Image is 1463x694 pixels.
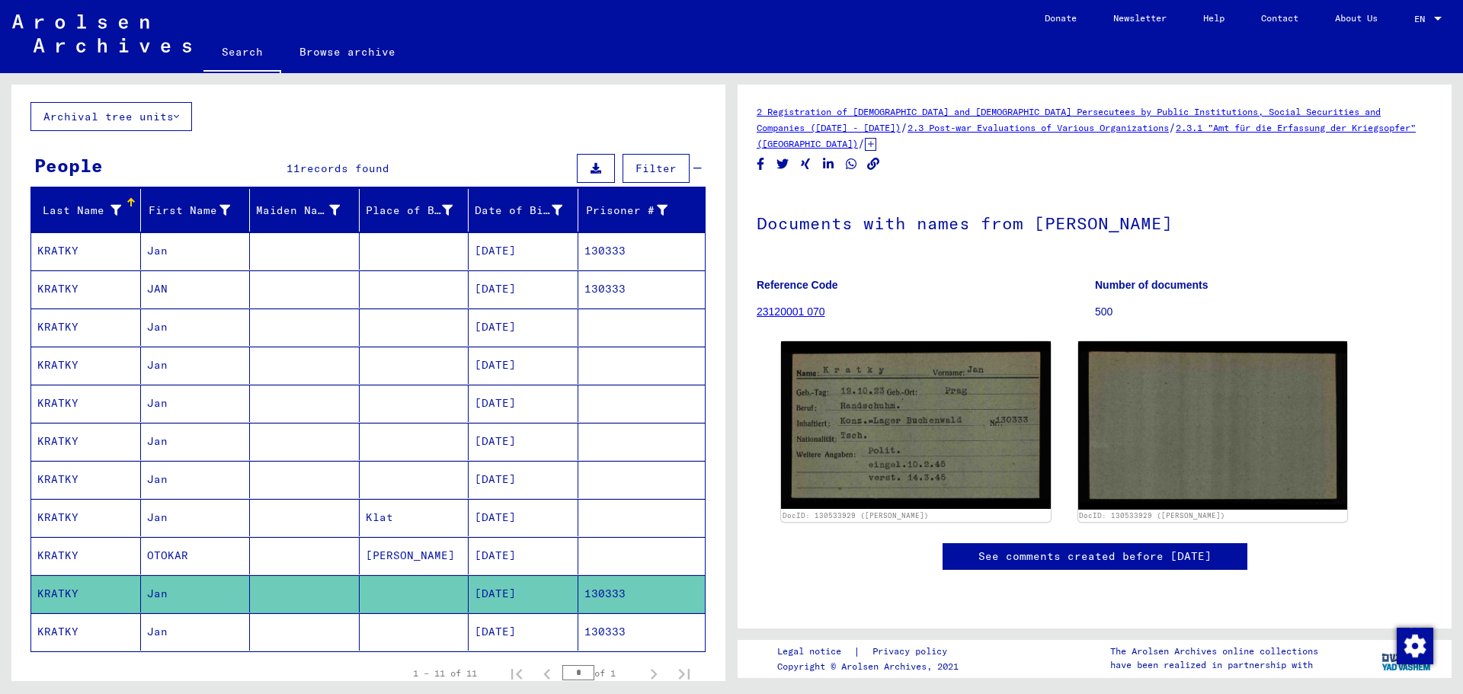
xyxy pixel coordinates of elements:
mat-cell: Jan [141,461,251,498]
mat-header-cell: Prisoner # [578,189,706,232]
mat-cell: [DATE] [469,385,578,422]
span: / [858,136,865,150]
button: Share on Xing [798,155,814,174]
b: Reference Code [757,279,838,291]
a: Legal notice [777,644,853,660]
mat-cell: Jan [141,613,251,651]
div: Last Name [37,203,121,219]
mat-cell: Klat [360,499,469,536]
div: Prisoner # [584,203,668,219]
button: Share on Twitter [775,155,791,174]
p: The Arolsen Archives online collections [1110,644,1318,658]
mat-cell: KRATKY [31,575,141,612]
a: Search [203,34,281,73]
mat-cell: Jan [141,232,251,270]
div: First Name [147,198,250,222]
div: People [34,152,103,179]
mat-header-cell: Maiden Name [250,189,360,232]
p: have been realized in partnership with [1110,658,1318,672]
mat-cell: [DATE] [469,232,578,270]
a: 23120001 070 [757,305,825,318]
mat-cell: KRATKY [31,499,141,536]
a: DocID: 130533929 ([PERSON_NAME]) [1079,511,1225,520]
mat-cell: KRATKY [31,347,141,384]
mat-cell: [DATE] [469,423,578,460]
div: Maiden Name [256,203,340,219]
div: Last Name [37,198,140,222]
mat-cell: [DATE] [469,461,578,498]
button: First page [501,658,532,689]
div: 1 – 11 of 11 [413,667,477,680]
button: Last page [669,658,699,689]
mat-cell: Jan [141,423,251,460]
mat-cell: KRATKY [31,461,141,498]
mat-cell: 130333 [578,270,706,308]
p: 500 [1095,304,1433,320]
img: 002.jpg [1078,341,1348,510]
p: Copyright © Arolsen Archives, 2021 [777,660,965,673]
mat-cell: [DATE] [469,347,578,384]
div: Change consent [1396,627,1433,664]
button: Archival tree units [30,102,192,131]
mat-cell: [DATE] [469,575,578,612]
mat-cell: Jan [141,575,251,612]
button: Share on WhatsApp [844,155,860,174]
mat-cell: 130333 [578,575,706,612]
mat-cell: Jan [141,309,251,346]
div: Place of Birth [366,198,472,222]
mat-cell: KRATKY [31,423,141,460]
mat-cell: Jan [141,385,251,422]
mat-cell: [DATE] [469,309,578,346]
div: Place of Birth [366,203,453,219]
mat-cell: [DATE] [469,499,578,536]
mat-header-cell: Place of Birth [360,189,469,232]
span: records found [300,162,389,175]
div: Date of Birth [475,203,562,219]
button: Previous page [532,658,562,689]
button: Filter [623,154,690,183]
div: | [777,644,965,660]
button: Next page [639,658,669,689]
span: / [1169,120,1176,134]
a: See comments created before [DATE] [978,548,1212,564]
mat-cell: [DATE] [469,613,578,651]
a: 2.3 Post-war Evaluations of Various Organizations [908,122,1169,133]
mat-cell: KRATKY [31,309,141,346]
div: Date of Birth [475,198,581,222]
h1: Documents with names from [PERSON_NAME] [757,188,1433,255]
mat-cell: JAN [141,270,251,308]
div: Prisoner # [584,198,687,222]
img: yv_logo.png [1378,639,1436,677]
div: of 1 [562,666,639,680]
mat-cell: KRATKY [31,385,141,422]
mat-cell: KRATKY [31,613,141,651]
mat-cell: 130333 [578,613,706,651]
button: Copy link [866,155,882,174]
button: Share on Facebook [753,155,769,174]
span: Filter [635,162,677,175]
img: Arolsen_neg.svg [12,14,191,53]
mat-cell: Jan [141,347,251,384]
mat-cell: KRATKY [31,232,141,270]
mat-header-cell: Date of Birth [469,189,578,232]
mat-cell: OTOKAR [141,537,251,574]
img: 001.jpg [781,341,1051,509]
b: Number of documents [1095,279,1208,291]
img: Change consent [1397,628,1433,664]
mat-cell: KRATKY [31,270,141,308]
a: 2 Registration of [DEMOGRAPHIC_DATA] and [DEMOGRAPHIC_DATA] Persecutees by Public Institutions, S... [757,106,1381,133]
a: DocID: 130533929 ([PERSON_NAME]) [783,511,929,520]
mat-cell: 130333 [578,232,706,270]
span: EN [1414,14,1431,24]
span: / [901,120,908,134]
a: Browse archive [281,34,414,70]
mat-cell: [DATE] [469,270,578,308]
mat-header-cell: First Name [141,189,251,232]
mat-cell: [DATE] [469,537,578,574]
div: Maiden Name [256,198,359,222]
button: Share on LinkedIn [821,155,837,174]
a: Privacy policy [860,644,965,660]
mat-header-cell: Last Name [31,189,141,232]
mat-cell: Jan [141,499,251,536]
mat-cell: KRATKY [31,537,141,574]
